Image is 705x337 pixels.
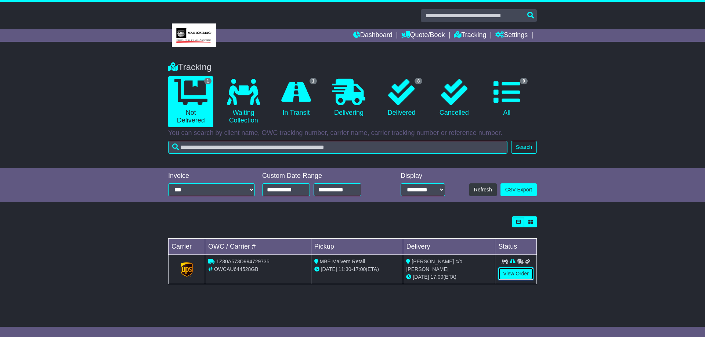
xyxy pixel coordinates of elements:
[274,76,319,120] a: 1 In Transit
[216,259,270,264] span: 1Z30A573D994729735
[204,78,212,84] span: 1
[326,76,371,120] a: Delivering
[168,172,255,180] div: Invoice
[401,172,445,180] div: Display
[221,76,266,127] a: Waiting Collection
[181,262,193,277] img: GetCarrierServiceLogo
[413,274,429,280] span: [DATE]
[406,259,462,272] span: [PERSON_NAME] c/o [PERSON_NAME]
[168,76,213,127] a: 1 Not Delivered
[520,78,528,84] span: 9
[321,266,337,272] span: [DATE]
[415,78,422,84] span: 8
[310,78,317,84] span: 1
[500,183,537,196] a: CSV Export
[403,239,495,255] td: Delivery
[205,239,311,255] td: OWC / Carrier #
[164,62,540,73] div: Tracking
[353,266,366,272] span: 17:00
[469,183,497,196] button: Refresh
[168,129,537,137] p: You can search by client name, OWC tracking number, carrier name, carrier tracking number or refe...
[379,76,424,120] a: 8 Delivered
[169,239,205,255] td: Carrier
[430,274,443,280] span: 17:00
[454,29,486,42] a: Tracking
[431,76,477,120] a: Cancelled
[495,239,537,255] td: Status
[511,141,537,154] button: Search
[353,29,393,42] a: Dashboard
[401,29,445,42] a: Quote/Book
[484,76,529,120] a: 9 All
[172,23,216,47] img: MBE Malvern
[262,172,380,180] div: Custom Date Range
[498,267,534,280] a: View Order
[314,265,400,273] div: - (ETA)
[311,239,403,255] td: Pickup
[495,29,528,42] a: Settings
[406,273,492,281] div: (ETA)
[339,266,351,272] span: 11:30
[320,259,365,264] span: MBE Malvern Retail
[214,266,258,272] span: OWCAU644528GB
